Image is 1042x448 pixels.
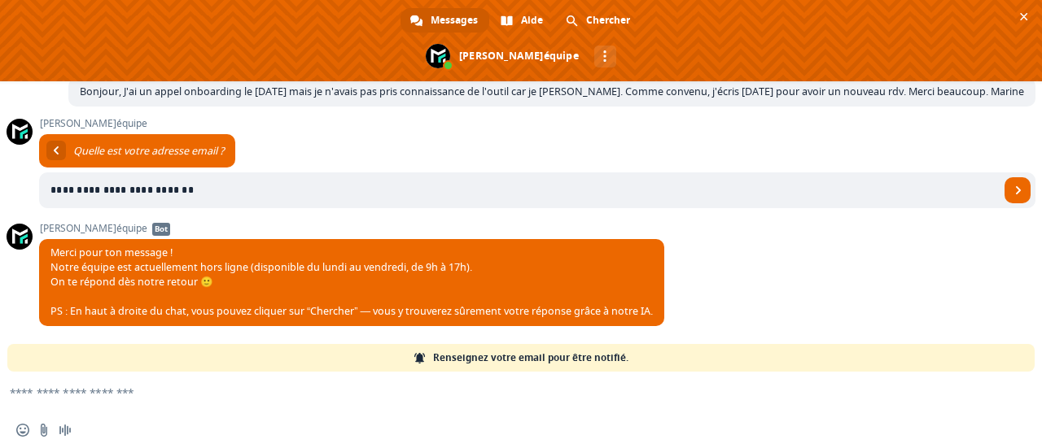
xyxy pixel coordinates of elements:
[39,172,1000,208] input: Entrez votre adresse email...
[521,8,543,33] span: Aide
[39,223,664,234] span: [PERSON_NAME]équipe
[80,85,1024,98] span: Bonjour, J'ai un appel onboarding le [DATE] mais je n'avais pas pris connaissance de l'outil car ...
[556,8,641,33] a: Chercher
[401,8,489,33] a: Messages
[491,8,554,33] a: Aide
[431,8,478,33] span: Messages
[39,118,1035,129] span: [PERSON_NAME]équipe
[152,223,170,236] span: Bot
[433,344,628,372] span: Renseignez votre email pour être notifié.
[10,372,993,412] textarea: Entrez votre message...
[16,424,29,437] span: Insérer un emoji
[59,424,72,437] span: Message audio
[37,424,50,437] span: Envoyer un fichier
[1015,8,1032,25] span: Fermer le chat
[586,8,630,33] span: Chercher
[1005,177,1031,203] a: Envoyer
[50,246,653,318] span: Merci pour ton message ! Notre équipe est actuellement hors ligne (disponible du lundi au vendred...
[73,144,224,158] span: Quelle est votre adresse email ?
